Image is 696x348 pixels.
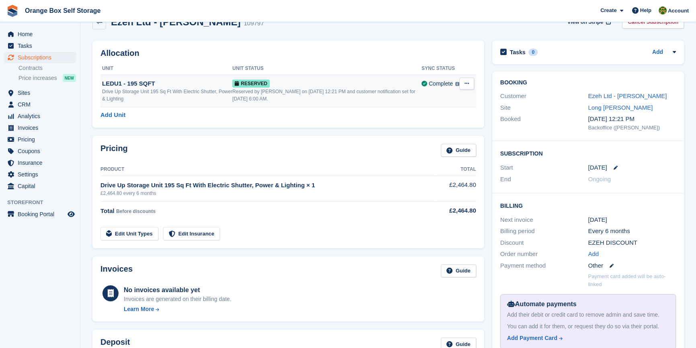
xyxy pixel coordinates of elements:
h2: Tasks [510,49,526,56]
a: Preview store [66,209,76,219]
div: Payment method [500,261,588,270]
span: Ongoing [588,176,611,182]
a: menu [4,209,76,220]
a: menu [4,134,76,145]
div: Start [500,163,588,172]
a: Edit Insurance [163,227,220,240]
th: Product [100,163,434,176]
div: Billing period [500,227,588,236]
div: Backoffice ([PERSON_NAME]) [588,124,676,132]
a: Orange Box Self Storage [22,4,104,17]
th: Unit Status [232,62,422,75]
div: £2,464.80 every 6 months [100,190,434,197]
span: Pricing [18,134,66,145]
div: Invoices are generated on their billing date. [124,295,231,303]
span: Price increases [18,74,57,82]
span: CRM [18,99,66,110]
span: Analytics [18,111,66,122]
time: 2025-10-01 00:00:00 UTC [588,163,607,172]
a: Guide [441,144,476,157]
a: Contracts [18,64,76,72]
span: Capital [18,180,66,192]
h2: Billing [500,201,676,209]
div: Discount [500,238,588,248]
span: Insurance [18,157,66,168]
div: Add Payment Card [507,334,557,342]
a: menu [4,111,76,122]
h2: Ezeh Ltd - [PERSON_NAME] [111,16,241,27]
span: Reserved [232,80,270,88]
a: Add Payment Card [507,334,666,342]
span: Sites [18,87,66,98]
a: Edit Unit Types [100,227,158,240]
div: Reserved by [PERSON_NAME] on [DATE] 12:21 PM and customer notification set for [DATE] 6:00 AM. [232,88,422,102]
div: Automate payments [507,299,669,309]
a: menu [4,157,76,168]
a: Cancel Subscription [622,16,684,29]
img: stora-icon-8386f47178a22dfd0bd8f6a31ec36ba5ce8667c1dd55bd0f319d3a0aa187defe.svg [6,5,18,17]
div: Drive Up Storage Unit 195 Sq Ft With Electric Shutter, Power & Lighting × 1 [100,181,434,190]
a: menu [4,122,76,133]
a: menu [4,169,76,180]
a: menu [4,52,76,63]
span: Settings [18,169,66,180]
div: £2,464.80 [434,206,476,215]
span: Tasks [18,40,66,51]
span: Subscriptions [18,52,66,63]
a: Learn More [124,305,231,313]
h2: Booking [500,80,676,86]
a: menu [4,29,76,40]
a: Add Unit [100,111,125,120]
span: View on Stripe [567,18,603,26]
a: menu [4,180,76,192]
a: Add [588,250,599,259]
div: EZEH DISCOUNT [588,238,676,248]
span: Help [640,6,651,14]
a: View on Stripe [564,16,613,29]
div: Learn More [124,305,154,313]
div: NEW [63,74,76,82]
div: 0 [528,49,538,56]
div: Other [588,261,676,270]
div: No invoices available yet [124,285,231,295]
span: Booking Portal [18,209,66,220]
span: Before discounts [116,209,156,214]
img: Sarah [659,6,667,14]
span: Coupons [18,145,66,157]
h2: Pricing [100,144,128,157]
span: Account [668,7,689,15]
a: menu [4,40,76,51]
td: £2,464.80 [434,176,476,201]
div: LEDU1 - 195 SQFT [102,79,232,88]
div: Booked [500,115,588,131]
div: End [500,175,588,184]
span: Storefront [7,199,80,207]
div: Next invoice [500,215,588,225]
div: Customer [500,92,588,101]
div: [DATE] 12:21 PM [588,115,676,124]
h2: Subscription [500,149,676,157]
div: Site [500,103,588,113]
div: You can add it for them, or request they do so via their portal. [507,322,669,331]
th: Sync Status [422,62,459,75]
div: Drive Up Storage Unit 195 Sq Ft With Electric Shutter, Power & Lighting [102,88,232,102]
span: Create [600,6,616,14]
h2: Allocation [100,49,476,58]
div: [DATE] [588,215,676,225]
a: menu [4,99,76,110]
th: Total [434,163,476,176]
a: Guide [441,264,476,278]
p: Payment card added will be auto-linked [588,272,676,288]
div: Order number [500,250,588,259]
div: Complete [429,80,453,88]
a: Price increases NEW [18,74,76,82]
a: Ezeh Ltd - [PERSON_NAME] [588,92,667,99]
a: menu [4,87,76,98]
div: Add their debit or credit card to remove admin and save time. [507,311,669,319]
img: icon-info-grey-7440780725fd019a000dd9b08b2336e03edf1995a4989e88bcd33f0948082b44.svg [455,82,459,86]
span: Total [100,207,115,214]
th: Unit [100,62,232,75]
a: menu [4,145,76,157]
a: Add [652,48,663,57]
span: Home [18,29,66,40]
